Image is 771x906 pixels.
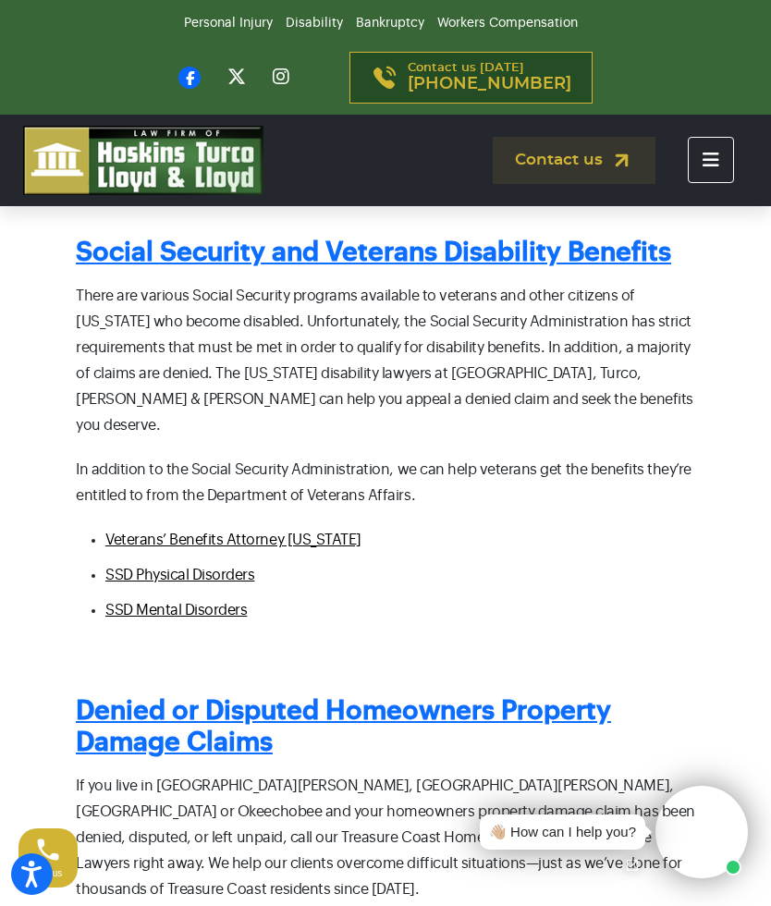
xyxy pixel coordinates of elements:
span: In addition to the Social Security Administration, we can help veterans get the benefits they’re ... [76,462,691,503]
span: [PHONE_NUMBER] [408,75,571,93]
p: Contact us [DATE] [408,62,571,93]
button: Toggle navigation [688,137,734,183]
a: Disability [286,17,343,30]
img: logo [23,126,263,195]
a: Workers Compensation [437,17,578,30]
div: 👋🏼 How can I help you? [489,822,636,843]
a: Denied or Disputed Homeowners Property Damage Claims [76,697,611,755]
a: Bankruptcy [356,17,424,30]
a: Contact us [493,137,655,184]
a: Social Security and Veterans Disability Benefits [76,239,671,265]
a: Open chat [613,846,652,885]
a: Contact us [DATE][PHONE_NUMBER] [349,52,593,104]
p: If you live in [GEOGRAPHIC_DATA][PERSON_NAME], [GEOGRAPHIC_DATA][PERSON_NAME], [GEOGRAPHIC_DATA] ... [76,773,695,902]
span: There are various Social Security programs available to veterans and other citizens of [US_STATE]... [76,288,693,433]
a: SSD Mental Disorders [105,603,247,618]
a: Veterans’ Benefits Attorney [US_STATE] [105,533,361,547]
a: Personal Injury [184,17,273,30]
a: SSD Physical Disorders [105,568,254,582]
